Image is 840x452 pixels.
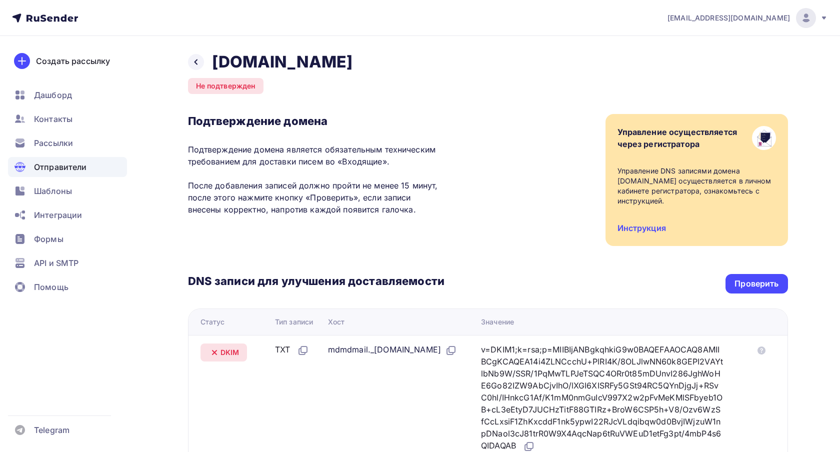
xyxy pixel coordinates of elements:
[212,52,353,72] h2: [DOMAIN_NAME]
[34,233,63,245] span: Формы
[34,209,82,221] span: Интеграции
[34,281,68,293] span: Помощь
[617,126,737,150] div: Управление осуществляется через регистратора
[275,317,313,327] div: Тип записи
[8,157,127,177] a: Отправители
[188,114,444,128] h3: Подтверждение домена
[34,113,72,125] span: Контакты
[617,166,776,206] div: Управление DNS записями домена [DOMAIN_NAME] осуществляется в личном кабинете регистратора, ознак...
[8,133,127,153] a: Рассылки
[734,278,778,289] div: Проверить
[8,229,127,249] a: Формы
[8,109,127,129] a: Контакты
[328,343,457,356] div: mdmdmail._[DOMAIN_NAME]
[200,317,225,327] div: Статус
[34,185,72,197] span: Шаблоны
[8,85,127,105] a: Дашборд
[188,143,444,215] p: Подтверждение домена является обязательным техническим требованием для доставки писем во «Входящи...
[328,317,345,327] div: Хост
[481,317,514,327] div: Значение
[667,13,790,23] span: [EMAIL_ADDRESS][DOMAIN_NAME]
[188,274,444,290] h3: DNS записи для улучшения доставляемости
[34,137,73,149] span: Рассылки
[220,347,239,357] span: DKIM
[34,89,72,101] span: Дашборд
[36,55,110,67] div: Создать рассылку
[8,181,127,201] a: Шаблоны
[188,78,264,94] div: Не подтвержден
[34,161,87,173] span: Отправители
[667,8,828,28] a: [EMAIL_ADDRESS][DOMAIN_NAME]
[275,343,309,356] div: TXT
[617,223,666,233] a: Инструкция
[34,424,69,436] span: Telegram
[34,257,78,269] span: API и SMTP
